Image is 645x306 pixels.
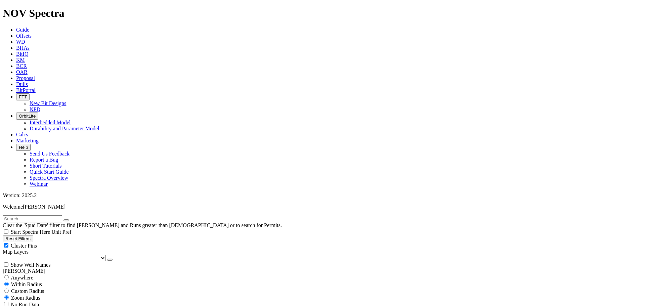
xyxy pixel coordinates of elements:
[3,215,62,222] input: Search
[16,27,29,33] a: Guide
[19,145,28,150] span: Help
[51,229,71,235] span: Unit Pref
[30,169,69,175] a: Quick Start Guide
[19,94,27,99] span: FTT
[16,63,27,69] a: BCR
[3,235,33,242] button: Reset Filters
[16,87,36,93] a: BitPortal
[16,33,32,39] a: Offsets
[30,106,40,112] a: NPD
[30,100,66,106] a: New Bit Designs
[30,126,99,131] a: Durability and Parameter Model
[3,268,642,274] div: [PERSON_NAME]
[16,39,25,45] a: WD
[11,288,44,294] span: Custom Radius
[30,157,58,163] a: Report a Bug
[11,229,50,235] span: Start Spectra Here
[3,192,642,199] div: Version: 2025.2
[3,222,282,228] span: Clear the 'Spud Date' filter to find [PERSON_NAME] and Runs greater than [DEMOGRAPHIC_DATA] or to...
[16,75,35,81] a: Proposal
[4,229,8,234] input: Start Spectra Here
[30,175,68,181] a: Spectra Overview
[16,81,28,87] a: Dulls
[16,138,39,143] a: Marketing
[16,132,28,137] a: Calcs
[11,262,50,268] span: Show Well Names
[30,120,71,125] a: Interbedded Model
[30,151,70,157] a: Send Us Feedback
[16,57,25,63] a: KM
[3,249,29,255] span: Map Layers
[11,295,40,301] span: Zoom Radius
[16,93,30,100] button: FTT
[3,7,642,19] h1: NOV Spectra
[11,275,33,280] span: Anywhere
[16,45,30,51] a: BHAs
[3,204,642,210] p: Welcome
[30,181,48,187] a: Webinar
[11,281,42,287] span: Within Radius
[16,69,28,75] a: OAR
[19,114,36,119] span: OrbitLite
[16,113,38,120] button: OrbitLite
[16,51,28,57] a: BitIQ
[16,144,31,151] button: Help
[11,243,37,249] span: Cluster Pins
[30,163,62,169] a: Short Tutorials
[23,204,66,210] span: [PERSON_NAME]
